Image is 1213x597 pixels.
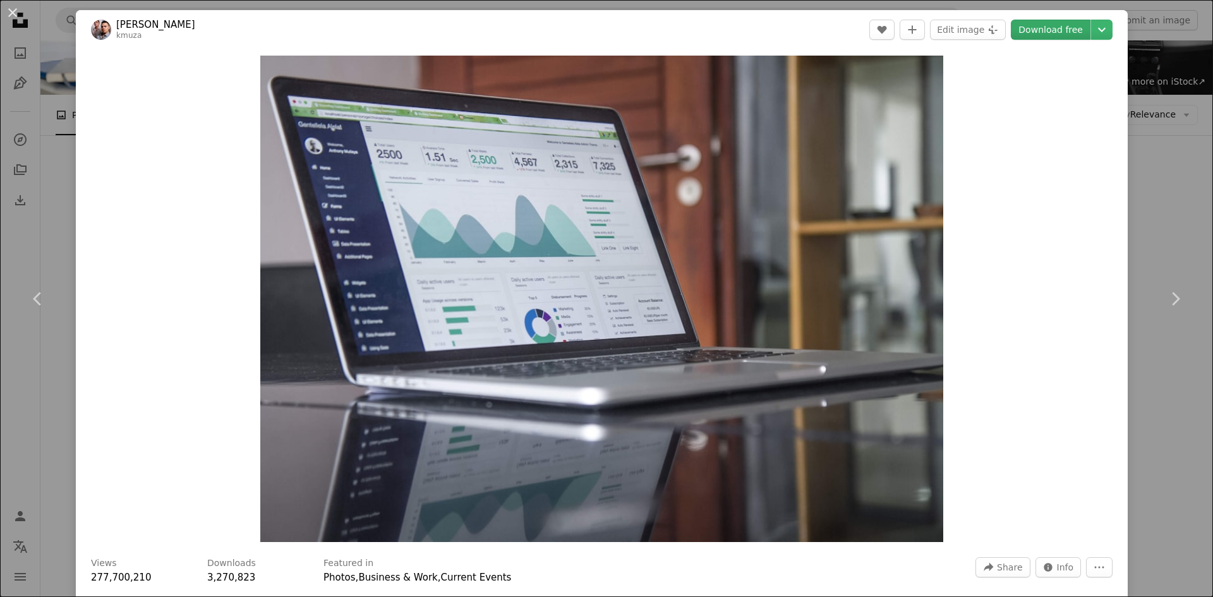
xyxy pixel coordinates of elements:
button: Choose download size [1091,20,1113,40]
button: Stats about this image [1035,557,1082,577]
a: Business & Work [358,572,437,583]
h3: Downloads [207,557,256,570]
span: 277,700,210 [91,572,151,583]
button: Add to Collection [900,20,925,40]
button: Zoom in on this image [260,56,943,542]
a: Download free [1011,20,1090,40]
a: kmuza [116,31,142,40]
a: Current Events [441,572,512,583]
span: Share [997,558,1022,577]
button: Edit image [930,20,1006,40]
a: [PERSON_NAME] [116,18,195,31]
button: Share this image [975,557,1030,577]
a: Next [1137,238,1213,359]
span: Info [1057,558,1074,577]
img: laptop computer on glass-top table [260,56,943,542]
span: , [438,572,441,583]
h3: Views [91,557,117,570]
button: More Actions [1086,557,1113,577]
span: , [356,572,359,583]
img: Go to Carlos Muza's profile [91,20,111,40]
button: Like [869,20,895,40]
h3: Featured in [323,557,373,570]
a: Photos [323,572,356,583]
span: 3,270,823 [207,572,255,583]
